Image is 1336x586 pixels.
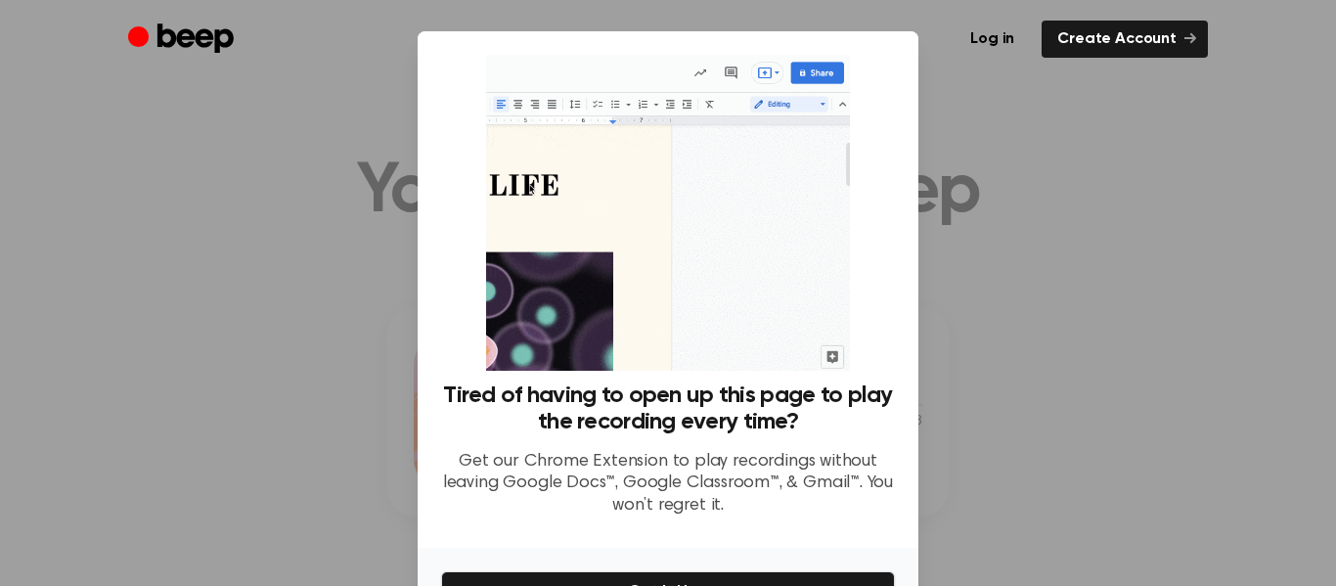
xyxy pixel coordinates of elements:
img: Beep extension in action [486,55,849,371]
a: Log in [955,21,1030,58]
a: Create Account [1042,21,1208,58]
p: Get our Chrome Extension to play recordings without leaving Google Docs™, Google Classroom™, & Gm... [441,451,895,518]
a: Beep [128,21,239,59]
h3: Tired of having to open up this page to play the recording every time? [441,383,895,435]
